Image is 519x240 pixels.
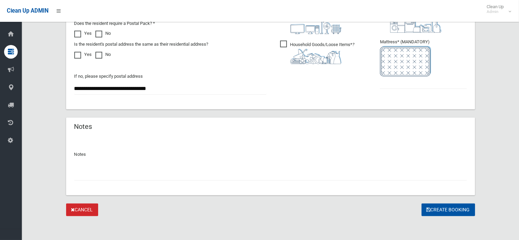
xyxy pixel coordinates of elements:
label: Yes [74,29,92,37]
img: e7408bece873d2c1783593a074e5cb2f.png [380,46,431,76]
label: No [95,50,111,59]
p: Notes [74,150,467,159]
span: Household Goods/Loose Items* [280,41,355,64]
header: Notes [66,120,101,133]
label: No [95,29,111,37]
span: Clean Up [483,4,510,14]
span: Mattress* (MANDATORY) [380,39,467,76]
small: Admin [487,9,504,14]
i: ? [290,42,355,64]
label: If no, please specify postal address [74,72,143,80]
label: Yes [74,50,92,59]
img: 394712a680b73dbc3d2a6a3a7ffe5a07.png [290,16,341,34]
button: Create Booking [422,204,475,216]
label: Does the resident require a Postal Pack? * [74,19,155,28]
a: Cancel [66,204,98,216]
span: Clean Up ADMIN [7,7,48,14]
img: 36c1b0289cb1767239cdd3de9e694f19.png [390,15,441,33]
label: Is the resident's postal address the same as their residential address? [74,40,209,48]
img: b13cc3517677393f34c0a387616ef184.png [290,49,341,64]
